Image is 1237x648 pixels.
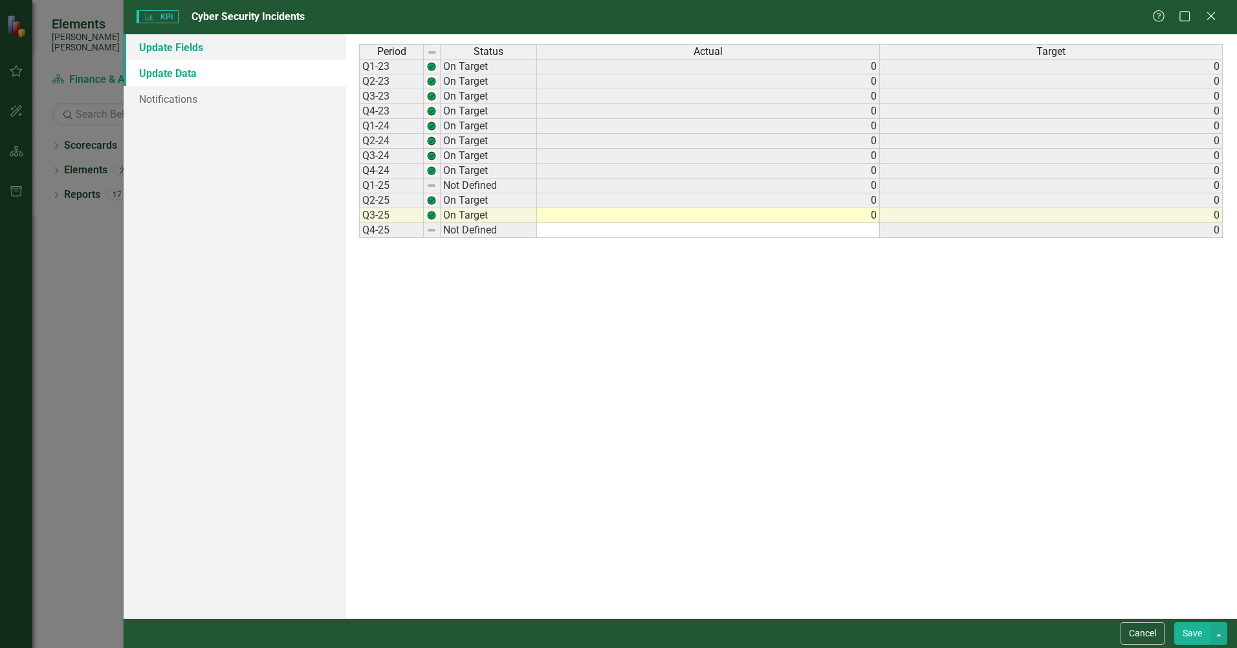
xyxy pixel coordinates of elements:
[537,104,880,119] td: 0
[441,149,537,164] td: On Target
[537,178,880,193] td: 0
[441,104,537,119] td: On Target
[537,208,880,223] td: 0
[359,193,424,208] td: Q2-25
[124,86,346,112] a: Notifications
[537,119,880,134] td: 0
[880,178,1223,193] td: 0
[880,119,1223,134] td: 0
[192,10,305,23] span: Cyber Security Incidents
[359,59,424,74] td: Q1-23
[1036,46,1066,58] span: Target
[359,178,424,193] td: Q1-25
[880,223,1223,238] td: 0
[426,210,437,221] img: Z
[426,195,437,206] img: Z
[427,47,437,58] img: 8DAGhfEEPCf229AAAAAElFTkSuQmCC
[880,59,1223,74] td: 0
[880,193,1223,208] td: 0
[537,74,880,89] td: 0
[441,119,537,134] td: On Target
[359,74,424,89] td: Q2-23
[880,134,1223,149] td: 0
[359,104,424,119] td: Q4-23
[359,119,424,134] td: Q1-24
[441,134,537,149] td: On Target
[426,151,437,161] img: Z
[426,91,437,102] img: Z
[537,89,880,104] td: 0
[124,34,346,60] a: Update Fields
[426,121,437,131] img: Z
[137,10,178,23] span: KPI
[441,193,537,208] td: On Target
[359,134,424,149] td: Q2-24
[880,89,1223,104] td: 0
[426,136,437,146] img: Z
[880,149,1223,164] td: 0
[537,59,880,74] td: 0
[359,89,424,104] td: Q3-23
[880,164,1223,178] td: 0
[359,223,424,238] td: Q4-25
[441,89,537,104] td: On Target
[441,59,537,74] td: On Target
[537,193,880,208] td: 0
[694,46,723,58] span: Actual
[426,225,437,235] img: 8DAGhfEEPCf229AAAAAElFTkSuQmCC
[537,149,880,164] td: 0
[426,106,437,116] img: Z
[880,208,1223,223] td: 0
[426,61,437,72] img: Z
[441,223,537,238] td: Not Defined
[359,164,424,178] td: Q4-24
[426,180,437,191] img: 8DAGhfEEPCf229AAAAAElFTkSuQmCC
[880,104,1223,119] td: 0
[474,46,503,58] span: Status
[359,208,424,223] td: Q3-25
[1121,622,1165,645] button: Cancel
[880,74,1223,89] td: 0
[537,164,880,178] td: 0
[441,164,537,178] td: On Target
[124,60,346,86] a: Update Data
[441,74,537,89] td: On Target
[377,46,406,58] span: Period
[359,149,424,164] td: Q3-24
[537,134,880,149] td: 0
[1174,622,1210,645] button: Save
[441,178,537,193] td: Not Defined
[426,76,437,87] img: Z
[441,208,537,223] td: On Target
[426,166,437,176] img: Z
